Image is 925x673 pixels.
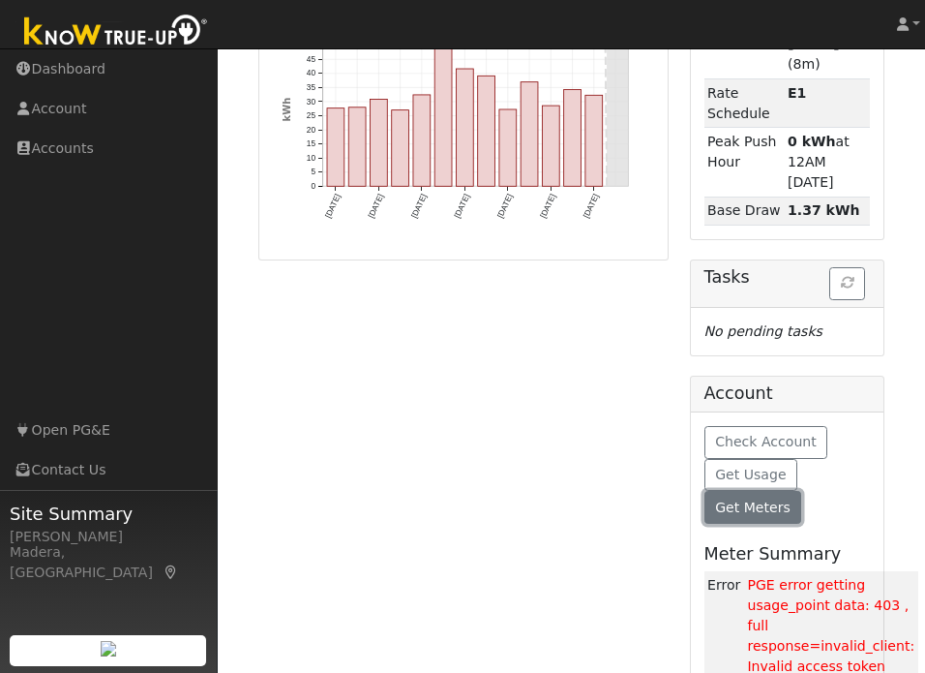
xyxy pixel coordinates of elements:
[564,90,582,187] rect: onclick=""
[370,100,387,187] rect: onclick=""
[715,467,786,482] span: Get Usage
[307,97,316,107] text: 30
[788,134,836,149] strong: 0 kWh
[704,426,828,459] button: Check Account
[307,69,316,78] text: 40
[10,542,207,583] div: Madera, [GEOGRAPHIC_DATA]
[10,501,207,527] span: Site Summary
[704,544,871,565] h5: Meter Summary
[307,82,316,92] text: 35
[307,153,316,163] text: 10
[704,267,871,288] h5: Tasks
[348,107,366,187] rect: onclick=""
[307,41,316,50] text: 50
[311,181,315,191] text: 0
[311,168,315,177] text: 5
[585,96,603,187] rect: onclick=""
[366,193,385,220] text: [DATE]
[704,79,785,128] td: Rate Schedule
[704,323,822,339] i: No pending tasks
[101,641,116,657] img: retrieve
[307,54,316,64] text: 45
[413,95,431,187] rect: onclick=""
[704,128,785,197] td: Peak Push Hour
[163,565,180,580] a: Map
[704,197,785,225] td: Base Draw
[456,69,473,186] rect: onclick=""
[409,193,429,220] text: [DATE]
[788,85,806,101] strong: Z
[543,106,560,186] rect: onclick=""
[307,125,316,135] text: 20
[478,76,495,187] rect: onclick=""
[323,193,343,220] text: [DATE]
[829,267,865,300] button: Refresh
[495,193,515,220] text: [DATE]
[15,11,218,54] img: Know True-Up
[715,434,817,449] span: Check Account
[582,193,601,220] text: [DATE]
[704,491,802,524] button: Get Meters
[704,459,798,492] button: Get Usage
[704,383,773,403] h5: Account
[307,139,316,149] text: 15
[499,109,517,186] rect: onclick=""
[521,82,538,187] rect: onclick=""
[327,108,344,187] rect: onclick=""
[715,500,791,515] span: Get Meters
[784,128,870,197] td: at 12AM [DATE]
[434,46,452,186] rect: onclick=""
[10,527,207,547] div: [PERSON_NAME]
[788,202,860,218] strong: 1.37 kWh
[538,193,557,220] text: [DATE]
[282,98,292,122] text: kWh
[307,110,316,120] text: 25
[392,110,409,187] rect: onclick=""
[452,193,471,220] text: [DATE]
